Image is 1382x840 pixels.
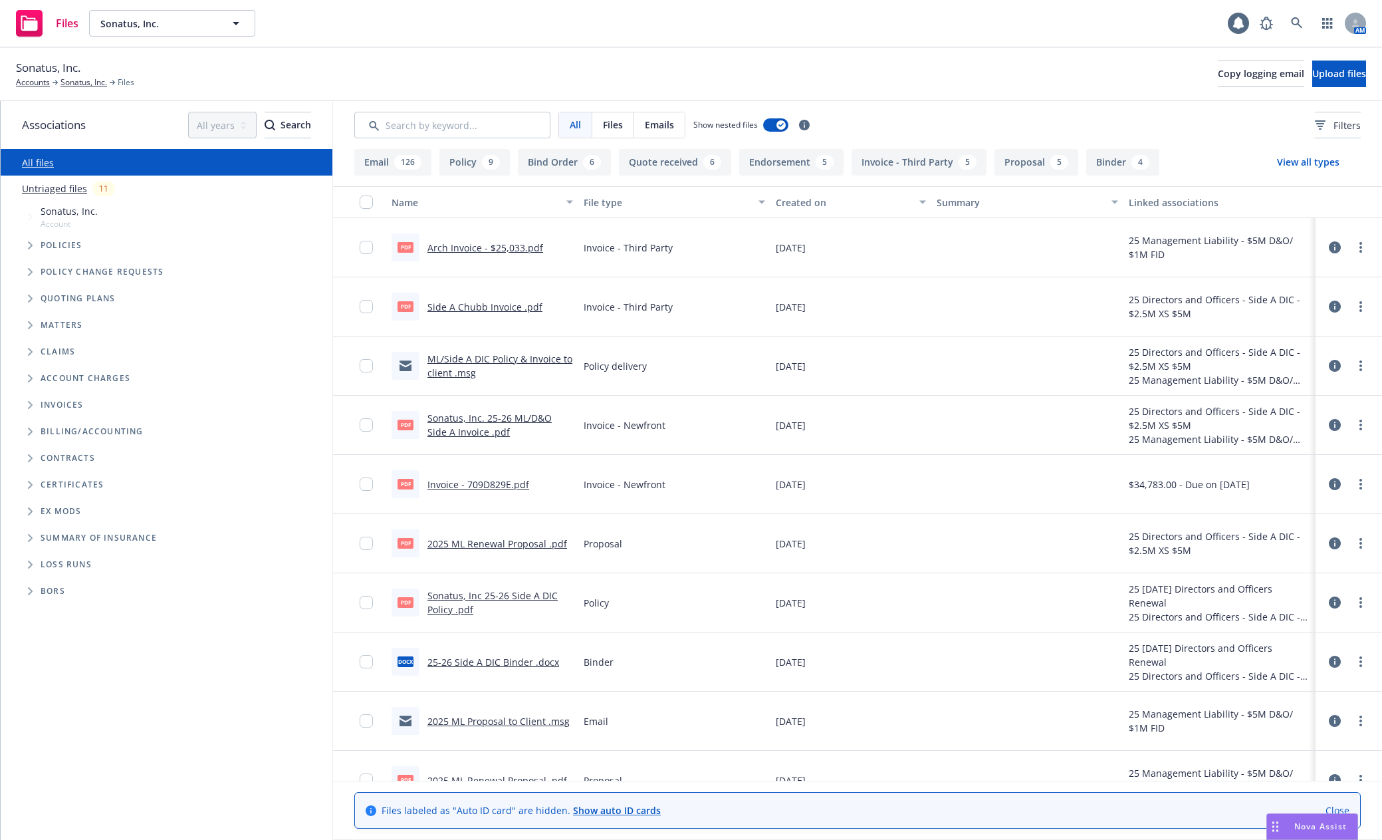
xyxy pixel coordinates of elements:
[584,241,673,255] span: Invoice - Third Party
[41,241,82,249] span: Policies
[1266,813,1358,840] button: Nova Assist
[1256,149,1361,176] button: View all types
[427,241,543,254] a: Arch Invoice - $25,033.pdf
[603,118,623,132] span: Files
[360,773,373,787] input: Toggle Row Selected
[578,186,770,218] button: File type
[1353,535,1369,551] a: more
[41,321,82,329] span: Matters
[1129,478,1250,491] div: $34,783.00 - Due on [DATE]
[1050,155,1068,170] div: 5
[1294,821,1347,832] span: Nova Assist
[776,537,806,551] span: [DATE]
[41,268,164,276] span: Policy change requests
[1353,772,1369,788] a: more
[1129,582,1310,610] div: 25 [DATE] Directors and Officers Renewal
[382,803,661,817] span: Files labeled as "Auto ID card" are hidden.
[398,420,413,430] span: pdf
[584,359,647,373] span: Policy delivery
[816,155,834,170] div: 5
[392,196,558,210] div: Name
[1315,112,1361,138] button: Filters
[11,5,84,42] a: Files
[645,118,674,132] span: Emails
[776,196,911,210] div: Created on
[776,359,806,373] span: [DATE]
[852,149,986,176] button: Invoice - Third Party
[584,300,673,314] span: Invoice - Third Party
[1129,196,1310,210] div: Linked associations
[265,112,311,138] div: Search
[776,596,806,610] span: [DATE]
[360,596,373,609] input: Toggle Row Selected
[1353,654,1369,670] a: more
[427,478,529,491] a: Invoice - 709D829E.pdf
[360,196,373,209] input: Select all
[265,112,311,138] button: SearchSearch
[584,418,665,432] span: Invoice - Newfront
[41,481,104,489] span: Certificates
[398,479,413,489] span: pdf
[360,300,373,313] input: Toggle Row Selected
[360,359,373,372] input: Toggle Row Selected
[398,301,413,311] span: pdf
[427,589,558,616] a: Sonatus, Inc 25-26 Side A DIC Policy .pdf
[1218,67,1304,80] span: Copy logging email
[1131,155,1149,170] div: 4
[360,478,373,491] input: Toggle Row Selected
[1312,61,1366,87] button: Upload files
[1333,118,1361,132] span: Filters
[41,534,157,542] span: Summary of insurance
[360,655,373,668] input: Toggle Row Selected
[1218,61,1304,87] button: Copy logging email
[118,76,134,88] span: Files
[1353,476,1369,492] a: more
[573,804,661,817] a: Show auto ID cards
[56,18,78,29] span: Files
[959,155,977,170] div: 5
[1129,707,1310,735] div: 25 Management Liability - $5M D&O/ $1M FID
[1129,766,1310,794] div: 25 Management Liability - $5M D&O/ $1M FID
[1353,595,1369,611] a: more
[1353,713,1369,729] a: more
[360,537,373,550] input: Toggle Row Selected
[354,112,550,138] input: Search by keyword...
[41,204,98,218] span: Sonatus, Inc.
[386,186,578,218] button: Name
[776,478,806,491] span: [DATE]
[100,17,215,31] span: Sonatus, Inc.
[703,155,721,170] div: 6
[360,241,373,254] input: Toggle Row Selected
[439,149,510,176] button: Policy
[584,537,622,551] span: Proposal
[354,149,431,176] button: Email
[1123,186,1316,218] button: Linked associations
[427,715,570,728] a: 2025 ML Proposal to Client .msg
[1129,432,1310,446] div: 25 Management Liability - $5M D&O/ $1M FID
[60,76,107,88] a: Sonatus, Inc.
[570,118,581,132] span: All
[41,218,98,229] span: Account
[16,59,80,76] span: Sonatus, Inc.
[360,418,373,432] input: Toggle Row Selected
[398,775,413,785] span: pdf
[41,348,75,356] span: Claims
[776,655,806,669] span: [DATE]
[41,561,92,569] span: Loss Runs
[1325,803,1349,817] a: Close
[584,655,614,669] span: Binder
[360,714,373,728] input: Toggle Row Selected
[1353,417,1369,433] a: more
[619,149,731,176] button: Quote received
[398,538,413,548] span: pdf
[1129,669,1310,683] div: 25 Directors and Officers - Side A DIC - $2.5M XS $5M
[22,116,86,134] span: Associations
[427,656,559,668] a: 25-26 Side A DIC Binder .docx
[394,155,421,170] div: 126
[398,597,413,607] span: pdf
[770,186,931,218] button: Created on
[776,773,806,787] span: [DATE]
[89,10,255,37] button: Sonatus, Inc.
[1353,299,1369,315] a: more
[22,182,87,196] a: Untriaged files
